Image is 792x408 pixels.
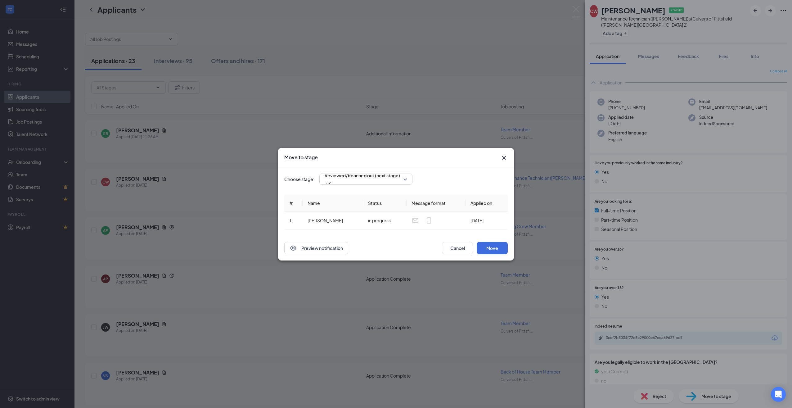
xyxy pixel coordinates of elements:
svg: MobileSms [425,217,433,224]
h3: Move to stage [284,154,318,161]
th: Applied on [466,195,508,212]
button: Close [500,154,508,161]
button: EyePreview notification [284,242,348,254]
button: Cancel [442,242,473,254]
div: Open Intercom Messenger [771,387,786,402]
td: [DATE] [466,212,508,229]
th: Message format [407,195,466,212]
th: Name [303,195,363,212]
svg: Cross [500,154,508,161]
svg: Email [412,217,419,224]
button: Move [477,242,508,254]
span: Choose stage: [284,176,314,183]
svg: Eye [290,244,297,252]
th: # [284,195,303,212]
span: 1 [289,218,292,223]
th: Status [363,195,407,212]
span: Reviewed/Reached out (next stage) [325,171,400,180]
td: in progress [363,212,407,229]
td: [PERSON_NAME] [303,212,363,229]
svg: Checkmark [325,180,332,188]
